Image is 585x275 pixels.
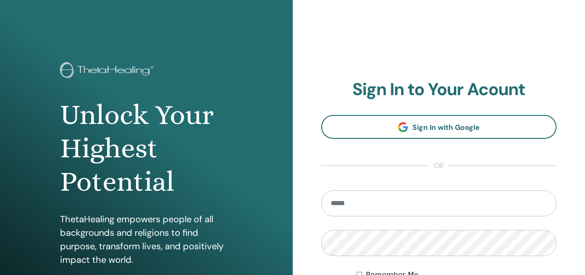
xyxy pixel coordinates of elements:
span: Sign In with Google [412,123,480,132]
a: Sign In with Google [321,115,557,139]
h1: Unlock Your Highest Potential [60,98,233,199]
span: or [429,160,448,171]
p: ThetaHealing empowers people of all backgrounds and religions to find purpose, transform lives, a... [60,212,233,266]
h2: Sign In to Your Acount [321,79,557,100]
